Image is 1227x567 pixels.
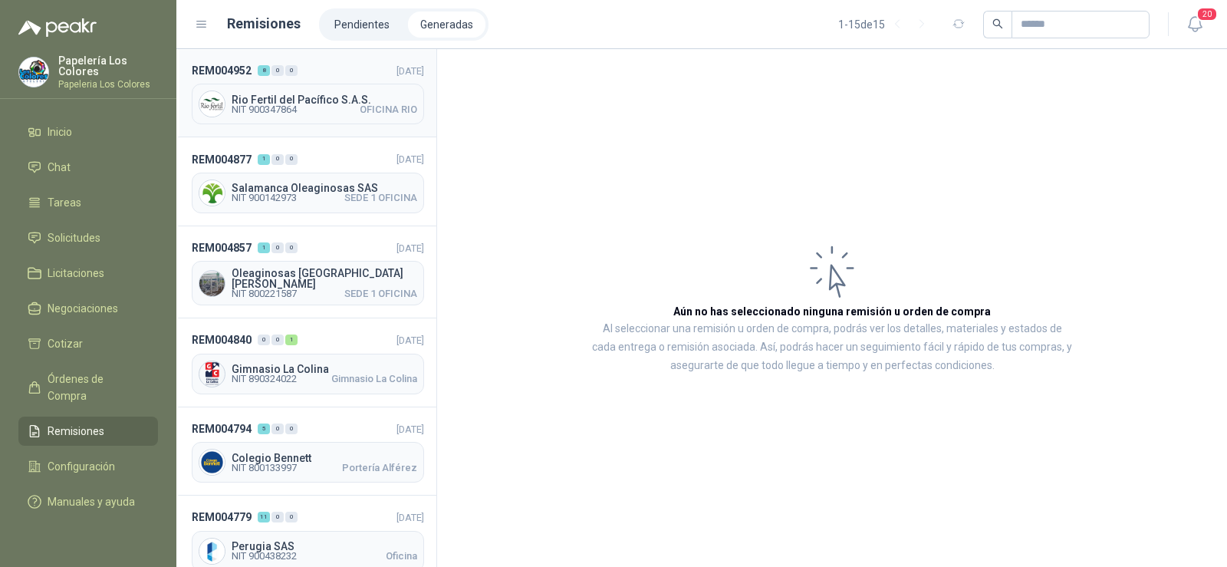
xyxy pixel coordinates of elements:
img: Company Logo [199,271,225,296]
img: Company Logo [199,180,225,206]
p: Papelería Los Colores [58,55,158,77]
span: [DATE] [396,335,424,346]
span: REM004952 [192,62,252,79]
a: Inicio [18,117,158,147]
span: Perugia SAS [232,541,417,552]
span: Tareas [48,194,81,211]
div: 0 [285,424,298,434]
a: Pendientes [322,12,402,38]
span: NIT 900347864 [232,105,297,114]
div: 0 [271,424,284,434]
img: Company Logo [199,450,225,475]
span: Remisiones [48,423,104,440]
p: Al seleccionar una remisión u orden de compra, podrás ver los detalles, materiales y estados de c... [590,320,1074,375]
span: [DATE] [396,242,424,254]
span: NIT 800133997 [232,463,297,473]
span: [DATE] [396,512,424,523]
p: Papeleria Los Colores [58,80,158,89]
div: 0 [271,512,284,522]
div: 8 [258,65,270,76]
h3: Aún no has seleccionado ninguna remisión u orden de compra [673,303,991,320]
h1: Remisiones [227,13,301,35]
span: [DATE] [396,153,424,165]
span: SEDE 1 OFICINA [344,289,417,298]
span: SEDE 1 OFICINA [344,193,417,203]
span: NIT 890324022 [232,374,297,384]
div: 0 [271,65,284,76]
a: REM004840001[DATE] Company LogoGimnasio La ColinaNIT 890324022Gimnasio La Colina [176,318,436,407]
span: Configuración [48,458,115,475]
span: REM004857 [192,239,252,256]
a: Generadas [408,12,485,38]
span: Salamanca Oleaginosas SAS [232,183,417,193]
span: Negociaciones [48,300,118,317]
button: 20 [1181,11,1209,38]
div: 1 - 15 de 15 [838,12,934,37]
a: Chat [18,153,158,182]
span: NIT 900142973 [232,193,297,203]
span: Manuales y ayuda [48,493,135,510]
span: OFICINA RIO [360,105,417,114]
span: Solicitudes [48,229,100,246]
span: NIT 800221587 [232,289,297,298]
span: Cotizar [48,335,83,352]
span: REM004794 [192,420,252,437]
a: REM004794500[DATE] Company LogoColegio BennettNIT 800133997Portería Alférez [176,407,436,496]
div: 0 [271,335,284,345]
a: Negociaciones [18,294,158,323]
img: Company Logo [19,58,48,87]
span: REM004840 [192,331,252,348]
span: REM004779 [192,509,252,526]
span: Órdenes de Compra [48,371,143,404]
div: 0 [285,512,298,522]
a: Tareas [18,188,158,217]
div: 0 [285,65,298,76]
span: [DATE] [396,65,424,77]
img: Company Logo [199,539,225,564]
span: Licitaciones [48,265,104,282]
span: search [992,18,1003,29]
span: Oficina [386,552,417,561]
span: Colegio Bennett [232,453,417,463]
div: 5 [258,424,270,434]
span: REM004877 [192,151,252,168]
span: Gimnasio La Colina [232,364,417,374]
span: [DATE] [396,424,424,435]
a: Manuales y ayuda [18,487,158,516]
div: 0 [258,335,270,345]
span: Inicio [48,124,72,140]
div: 0 [271,242,284,253]
span: 20 [1196,7,1218,21]
a: Solicitudes [18,223,158,252]
div: 0 [285,242,298,253]
img: Company Logo [199,361,225,387]
a: Órdenes de Compra [18,364,158,410]
img: Company Logo [199,91,225,117]
span: NIT 900438232 [232,552,297,561]
span: Gimnasio La Colina [331,374,417,384]
a: Cotizar [18,329,158,358]
div: 1 [258,154,270,165]
a: Configuración [18,452,158,481]
div: 0 [285,154,298,165]
span: Rio Fertil del Pacífico S.A.S. [232,94,417,105]
div: 0 [271,154,284,165]
img: Logo peakr [18,18,97,37]
span: Oleaginosas [GEOGRAPHIC_DATA][PERSON_NAME] [232,268,417,289]
div: 1 [258,242,270,253]
a: REM004952800[DATE] Company LogoRio Fertil del Pacífico S.A.S.NIT 900347864OFICINA RIO [176,49,436,137]
span: Portería Alférez [342,463,417,473]
a: REM004877100[DATE] Company LogoSalamanca Oleaginosas SASNIT 900142973SEDE 1 OFICINA [176,137,436,226]
span: Chat [48,159,71,176]
a: Remisiones [18,417,158,446]
div: 1 [285,335,298,345]
a: REM004857100[DATE] Company LogoOleaginosas [GEOGRAPHIC_DATA][PERSON_NAME]NIT 800221587SEDE 1 OFICINA [176,226,436,318]
a: Licitaciones [18,259,158,288]
div: 11 [258,512,270,522]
